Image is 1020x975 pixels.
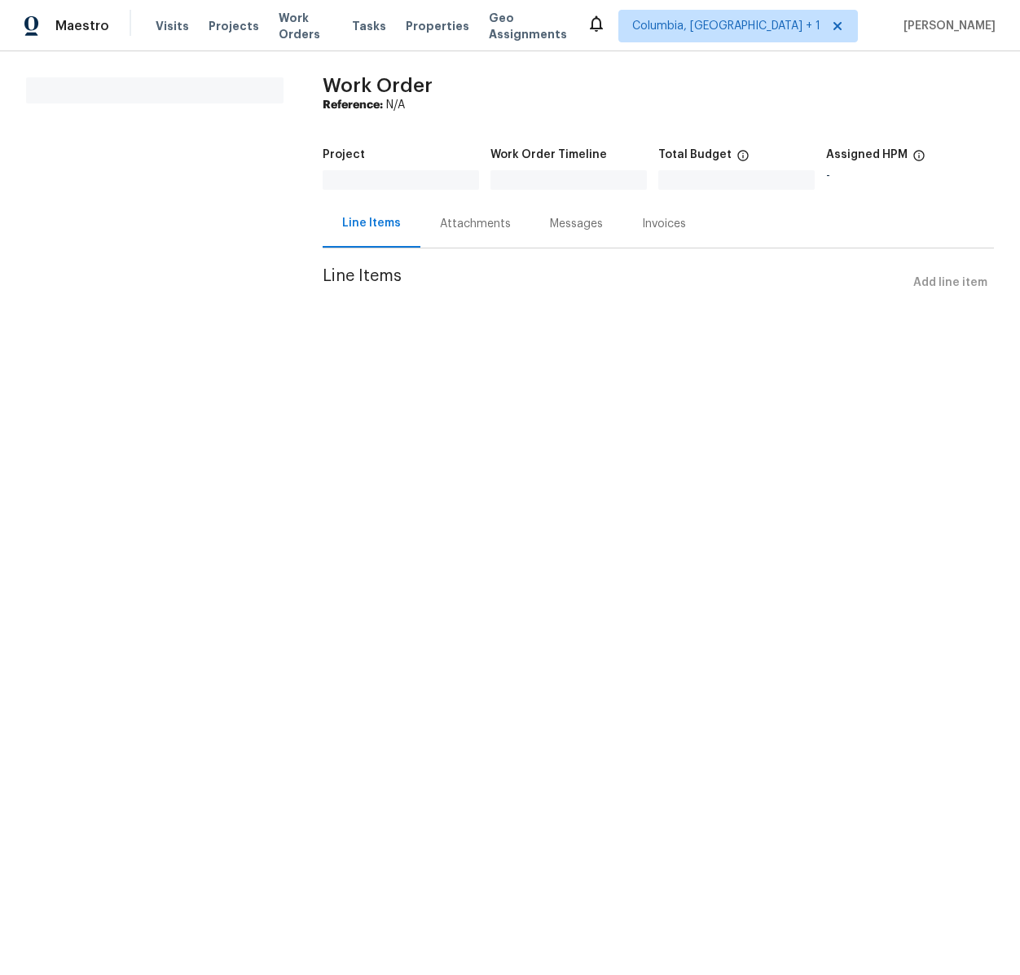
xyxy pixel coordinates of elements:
span: [PERSON_NAME] [897,18,996,34]
span: Visits [156,18,189,34]
span: The hpm assigned to this work order. [912,149,925,170]
div: Line Items [342,215,401,231]
span: Geo Assignments [489,10,567,42]
span: Tasks [352,20,386,32]
span: Work Order [323,76,433,95]
span: Maestro [55,18,109,34]
div: N/A [323,97,994,113]
h5: Assigned HPM [826,149,908,160]
span: The total cost of line items that have been proposed by Opendoor. This sum includes line items th... [736,149,750,170]
h5: Total Budget [658,149,732,160]
span: Properties [406,18,469,34]
h5: Project [323,149,365,160]
span: Work Orders [279,10,332,42]
div: Attachments [440,216,511,232]
div: Messages [550,216,603,232]
span: Line Items [323,268,907,298]
div: Invoices [642,216,686,232]
b: Reference: [323,99,383,111]
h5: Work Order Timeline [490,149,607,160]
span: Projects [209,18,259,34]
div: - [826,170,994,182]
span: Columbia, [GEOGRAPHIC_DATA] + 1 [632,18,820,34]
